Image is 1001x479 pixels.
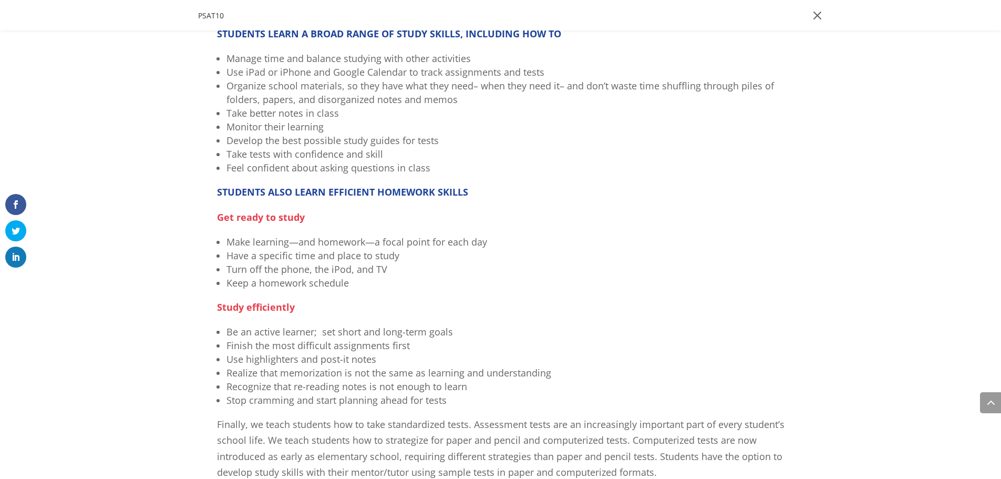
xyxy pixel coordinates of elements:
[226,393,785,407] li: Stop cramming and start planning ahead for tests
[226,65,785,79] li: Use iPad or iPhone and Google Calendar to track assignments and tests
[217,301,295,313] strong: Study efficiently
[226,235,785,249] li: Make learning—and homework—a focal point for each day
[226,380,785,393] li: Recognize that re-reading notes is not enough to learn
[226,325,785,339] li: Be an active learner; set short and long-term goals
[226,262,785,276] li: Turn off the phone, the iPod, and TV
[226,276,785,290] li: Keep a homework schedule
[226,106,785,120] li: Take better notes in class
[226,366,785,380] li: Realize that memorization is not the same as learning and understanding
[217,27,561,40] strong: STUDENTS LEARN A BROAD RANGE OF STUDY SKILLS, INCLUDING HOW TO
[226,134,785,147] li: Develop the best possible study guides for tests
[226,79,785,106] li: Organize school materials, so they have what they need– when they need it– and don’t waste time s...
[226,120,785,134] li: Monitor their learning
[217,211,305,223] strong: Get ready to study
[226,249,785,262] li: Have a specific time and place to study
[217,186,468,198] strong: STUDENTS ALSO LEARN EFFICIENT HOMEWORK SKILLS
[226,352,785,366] li: Use highlighters and post-it notes
[226,161,785,175] li: Feel confident about asking questions in class
[226,339,785,352] li: Finish the most difficult assignments first
[226,147,785,161] li: Take tests with confidence and skill
[226,52,785,65] li: Manage time and balance studying with other activities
